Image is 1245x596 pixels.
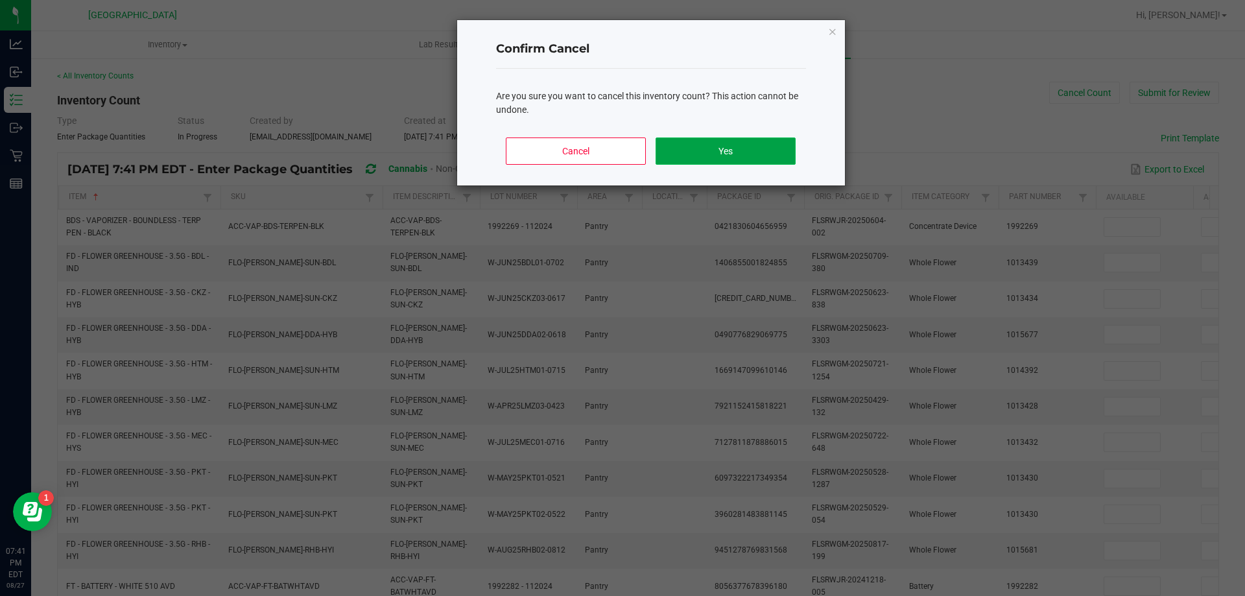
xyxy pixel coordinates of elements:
[828,23,837,39] button: Close
[13,492,52,531] iframe: Resource center
[496,89,806,117] div: Are you sure you want to cancel this inventory count? This action cannot be undone.
[496,41,806,58] h4: Confirm Cancel
[38,490,54,506] iframe: Resource center unread badge
[656,137,795,165] button: Yes
[506,137,645,165] button: Cancel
